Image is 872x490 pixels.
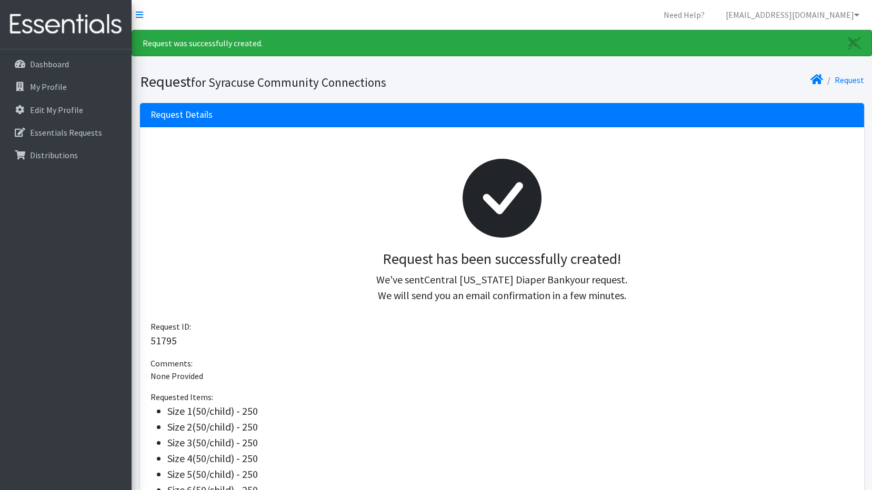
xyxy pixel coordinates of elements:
[151,333,854,349] p: 51795
[151,358,193,369] span: Comments:
[655,4,713,25] a: Need Help?
[717,4,868,25] a: [EMAIL_ADDRESS][DOMAIN_NAME]
[167,451,854,466] li: Size 4(50/child) - 250
[4,54,127,75] a: Dashboard
[4,145,127,166] a: Distributions
[151,371,203,381] span: None Provided
[4,122,127,143] a: Essentials Requests
[4,76,127,97] a: My Profile
[191,75,386,90] small: for Syracuse Community Connections
[132,30,872,56] div: Request was successfully created.
[167,435,854,451] li: Size 3(50/child) - 250
[4,7,127,42] img: HumanEssentials
[151,321,191,332] span: Request ID:
[835,75,864,85] a: Request
[151,109,213,120] h3: Request Details
[140,73,498,91] h1: Request
[30,127,102,138] p: Essentials Requests
[30,59,69,69] p: Dashboard
[159,250,845,268] h3: Request has been successfully created!
[424,273,570,286] span: Central [US_STATE] Diaper Bank
[151,392,213,402] span: Requested Items:
[30,81,67,92] p: My Profile
[167,403,854,419] li: Size 1(50/child) - 250
[167,419,854,435] li: Size 2(50/child) - 250
[838,30,871,56] a: Close
[167,466,854,482] li: Size 5(50/child) - 250
[159,272,845,303] p: We've sent your request. We will send you an email confirmation in a few minutes.
[30,150,78,160] p: Distributions
[4,99,127,120] a: Edit My Profile
[30,105,83,115] p: Edit My Profile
